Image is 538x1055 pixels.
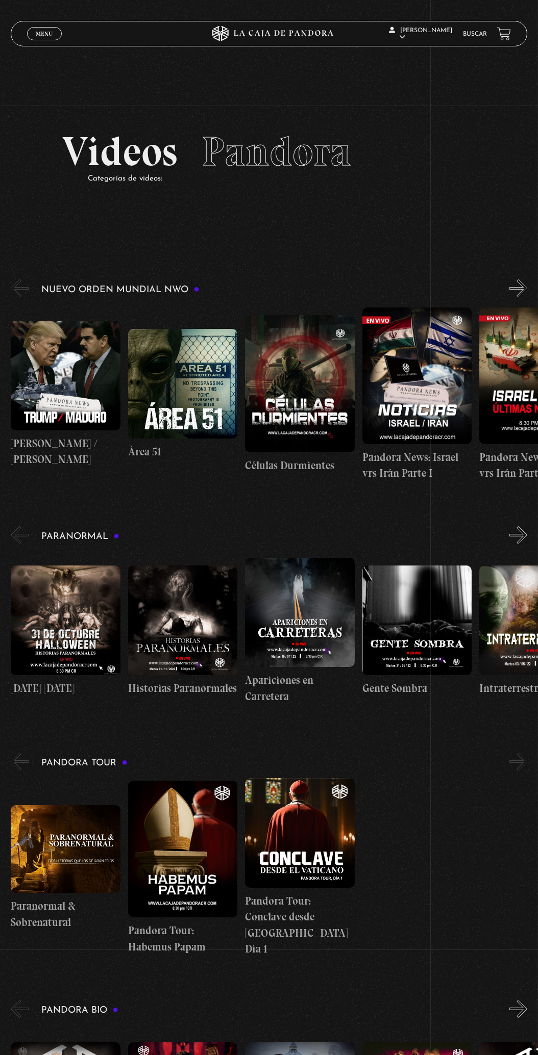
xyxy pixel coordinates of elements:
[88,172,476,186] p: Categorías de videos:
[245,672,355,704] h4: Apariciones en Carretera
[36,31,53,37] span: Menu
[509,526,527,544] button: Next
[11,305,120,484] a: [PERSON_NAME] / [PERSON_NAME]
[41,532,119,542] h3: Paranormal
[128,778,238,957] a: Pandora Tour: Habemus Papam
[245,893,355,957] h4: Pandora Tour: Conclave desde [GEOGRAPHIC_DATA] Dia 1
[62,131,476,172] h2: Videos
[128,305,238,484] a: Área 51
[362,552,472,710] a: Gente Sombra
[41,1006,118,1015] h3: Pandora Bio
[245,457,355,474] h4: Células Durmientes
[11,680,120,697] h4: [DATE] [DATE]
[32,39,56,46] span: Cerrar
[128,552,238,710] a: Historias Paranormales
[128,922,238,955] h4: Pandora Tour: Habemus Papam
[41,758,128,768] h3: Pandora Tour
[362,680,472,697] h4: Gente Sombra
[245,778,355,957] a: Pandora Tour: Conclave desde [GEOGRAPHIC_DATA] Dia 1
[11,279,29,297] button: Previous
[11,435,120,468] h4: [PERSON_NAME] / [PERSON_NAME]
[497,27,511,41] a: View your shopping cart
[11,552,120,710] a: [DATE] [DATE]
[11,1000,29,1018] button: Previous
[41,285,200,295] h3: Nuevo Orden Mundial NWO
[463,31,487,37] a: Buscar
[362,449,472,481] h4: Pandora News: Israel vrs Irán Parte I
[11,753,29,770] button: Previous
[245,305,355,484] a: Células Durmientes
[11,526,29,544] button: Previous
[202,127,351,176] span: Pandora
[245,552,355,710] a: Apariciones en Carretera
[509,1000,527,1018] button: Next
[11,898,120,930] h4: Paranormal & Sobrenatural
[509,753,527,770] button: Next
[362,305,472,484] a: Pandora News: Israel vrs Irán Parte I
[389,28,452,40] span: [PERSON_NAME]
[128,444,238,460] h4: Área 51
[128,680,238,697] h4: Historias Paranormales
[509,279,527,297] button: Next
[11,778,120,957] a: Paranormal & Sobrenatural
